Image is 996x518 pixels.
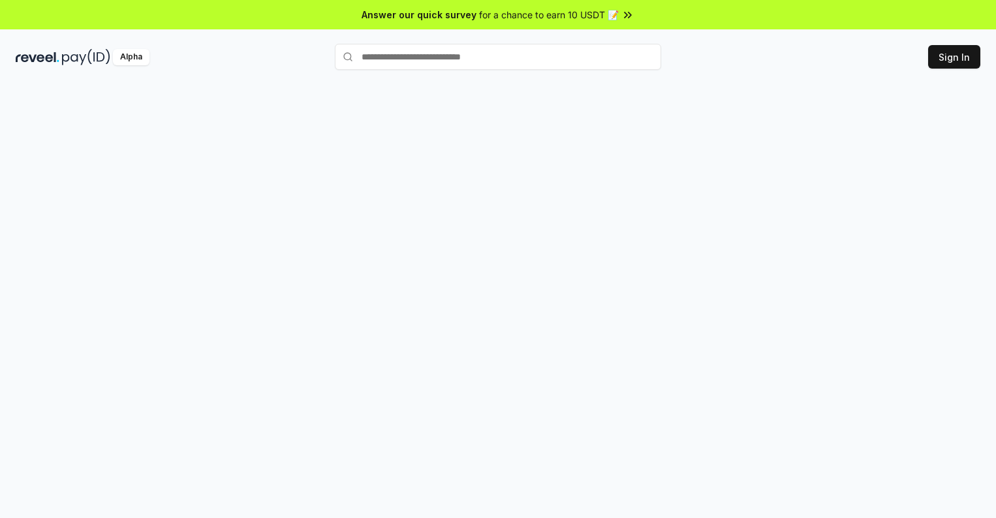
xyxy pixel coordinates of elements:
[113,49,149,65] div: Alpha
[479,8,619,22] span: for a chance to earn 10 USDT 📝
[62,49,110,65] img: pay_id
[362,8,476,22] span: Answer our quick survey
[16,49,59,65] img: reveel_dark
[928,45,980,69] button: Sign In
